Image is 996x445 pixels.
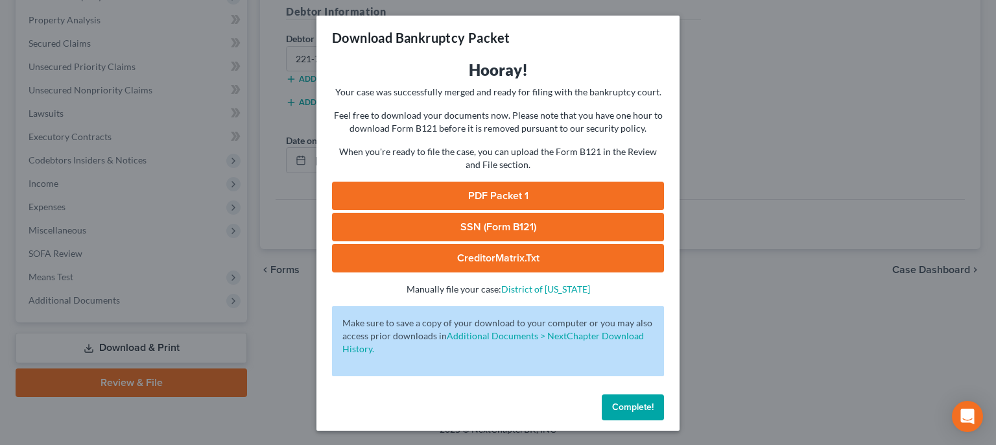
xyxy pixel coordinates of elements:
a: District of [US_STATE] [501,283,590,295]
p: When you're ready to file the case, you can upload the Form B121 in the Review and File section. [332,145,664,171]
p: Make sure to save a copy of your download to your computer or you may also access prior downloads in [342,317,654,355]
h3: Download Bankruptcy Packet [332,29,510,47]
a: Additional Documents > NextChapter Download History. [342,330,644,354]
p: Manually file your case: [332,283,664,296]
a: PDF Packet 1 [332,182,664,210]
a: CreditorMatrix.txt [332,244,664,272]
div: Open Intercom Messenger [952,401,983,432]
a: SSN (Form B121) [332,213,664,241]
h3: Hooray! [332,60,664,80]
p: Feel free to download your documents now. Please note that you have one hour to download Form B12... [332,109,664,135]
p: Your case was successfully merged and ready for filing with the bankruptcy court. [332,86,664,99]
button: Complete! [602,394,664,420]
span: Complete! [612,402,654,413]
